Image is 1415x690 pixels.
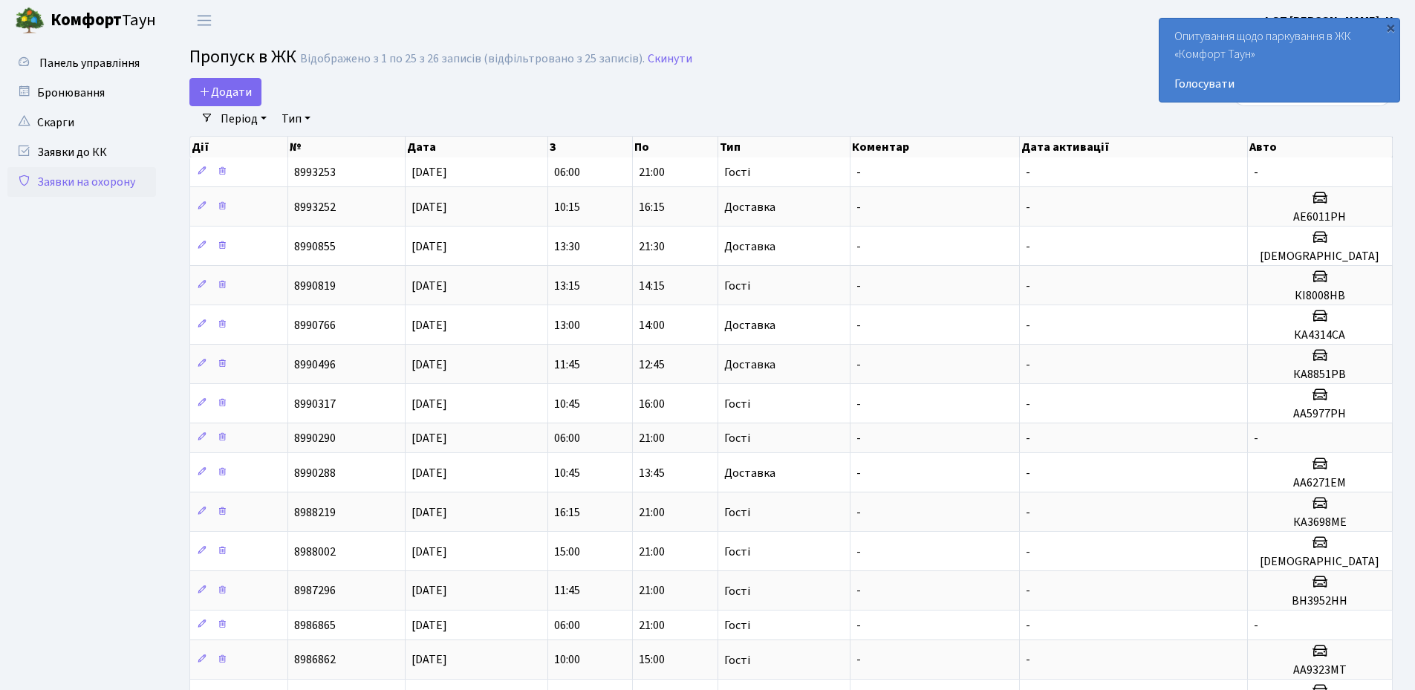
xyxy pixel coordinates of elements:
[412,278,447,294] span: [DATE]
[639,278,665,294] span: 14:15
[639,544,665,560] span: 21:00
[189,44,296,70] span: Пропуск в ЖК
[856,164,861,180] span: -
[294,465,336,481] span: 8990288
[554,583,580,599] span: 11:45
[276,106,316,131] a: Тип
[639,652,665,668] span: 15:00
[412,317,447,333] span: [DATE]
[1026,430,1030,446] span: -
[724,467,775,479] span: Доставка
[856,617,861,634] span: -
[7,48,156,78] a: Панель управління
[724,507,750,518] span: Гості
[39,55,140,71] span: Панель управління
[412,617,447,634] span: [DATE]
[724,654,750,666] span: Гості
[724,319,775,331] span: Доставка
[856,504,861,521] span: -
[1254,430,1258,446] span: -
[412,504,447,521] span: [DATE]
[1254,368,1386,382] h5: КА8851РВ
[7,167,156,197] a: Заявки на охорону
[412,583,447,599] span: [DATE]
[294,317,336,333] span: 8990766
[412,544,447,560] span: [DATE]
[1254,250,1386,264] h5: [DEMOGRAPHIC_DATA]
[724,359,775,371] span: Доставка
[1254,555,1386,569] h5: [DEMOGRAPHIC_DATA]
[639,504,665,521] span: 21:00
[1026,278,1030,294] span: -
[1254,407,1386,421] h5: АА5977РН
[1254,515,1386,530] h5: КА3698МЕ
[294,164,336,180] span: 8993253
[639,583,665,599] span: 21:00
[856,544,861,560] span: -
[294,396,336,412] span: 8990317
[724,280,750,292] span: Гості
[7,108,156,137] a: Скарги
[554,317,580,333] span: 13:00
[294,430,336,446] span: 8990290
[7,137,156,167] a: Заявки до КК
[639,357,665,373] span: 12:45
[639,238,665,255] span: 21:30
[639,430,665,446] span: 21:00
[856,199,861,215] span: -
[294,357,336,373] span: 8990496
[724,241,775,253] span: Доставка
[724,201,775,213] span: Доставка
[1262,13,1397,29] b: ФОП [PERSON_NAME]. Н.
[548,137,633,157] th: З
[856,317,861,333] span: -
[554,430,580,446] span: 06:00
[554,164,580,180] span: 06:00
[856,238,861,255] span: -
[554,396,580,412] span: 10:45
[1383,20,1398,35] div: ×
[199,84,252,100] span: Додати
[294,544,336,560] span: 8988002
[724,585,750,597] span: Гості
[406,137,548,157] th: Дата
[1026,164,1030,180] span: -
[1254,328,1386,342] h5: КА4314СА
[412,357,447,373] span: [DATE]
[856,278,861,294] span: -
[1026,617,1030,634] span: -
[294,199,336,215] span: 8993252
[639,164,665,180] span: 21:00
[554,504,580,521] span: 16:15
[412,430,447,446] span: [DATE]
[294,278,336,294] span: 8990819
[1254,289,1386,303] h5: КІ8008НВ
[300,52,645,66] div: Відображено з 1 по 25 з 26 записів (відфільтровано з 25 записів).
[554,544,580,560] span: 15:00
[1026,465,1030,481] span: -
[1026,504,1030,521] span: -
[1026,544,1030,560] span: -
[724,432,750,444] span: Гості
[1159,19,1399,102] div: Опитування щодо паркування в ЖК «Комфорт Таун»
[554,465,580,481] span: 10:45
[7,78,156,108] a: Бронювання
[1020,137,1248,157] th: Дата активації
[294,238,336,255] span: 8990855
[850,137,1020,157] th: Коментар
[1174,75,1385,93] a: Голосувати
[412,199,447,215] span: [DATE]
[51,8,156,33] span: Таун
[554,652,580,668] span: 10:00
[294,583,336,599] span: 8987296
[51,8,122,32] b: Комфорт
[639,617,665,634] span: 21:00
[1254,594,1386,608] h5: ВН3952НН
[15,6,45,36] img: logo.png
[724,398,750,410] span: Гості
[412,652,447,668] span: [DATE]
[1254,663,1386,677] h5: АА9323МТ
[633,137,718,157] th: По
[856,652,861,668] span: -
[189,78,261,106] a: Додати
